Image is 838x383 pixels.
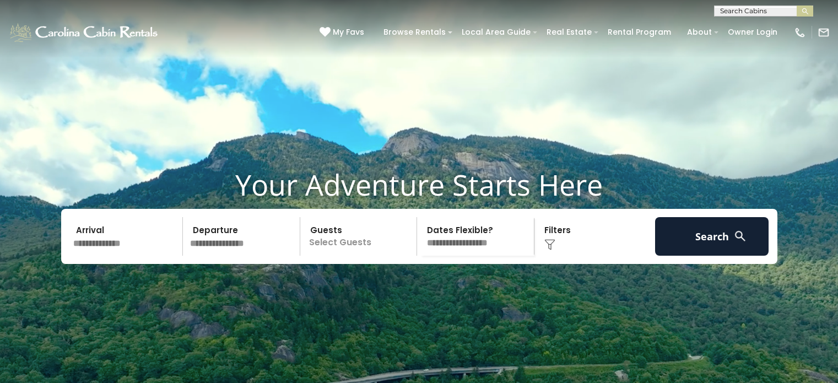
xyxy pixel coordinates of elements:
a: My Favs [320,26,367,39]
img: White-1-1-2.png [8,21,161,44]
img: filter--v1.png [544,239,555,250]
p: Select Guests [304,217,417,256]
img: search-regular-white.png [733,229,747,243]
img: mail-regular-white.png [818,26,830,39]
h1: Your Adventure Starts Here [8,168,830,202]
img: phone-regular-white.png [794,26,806,39]
a: Real Estate [541,24,597,41]
a: About [682,24,717,41]
a: Local Area Guide [456,24,536,41]
a: Rental Program [602,24,677,41]
a: Owner Login [722,24,783,41]
span: My Favs [333,26,364,38]
button: Search [655,217,769,256]
a: Browse Rentals [378,24,451,41]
